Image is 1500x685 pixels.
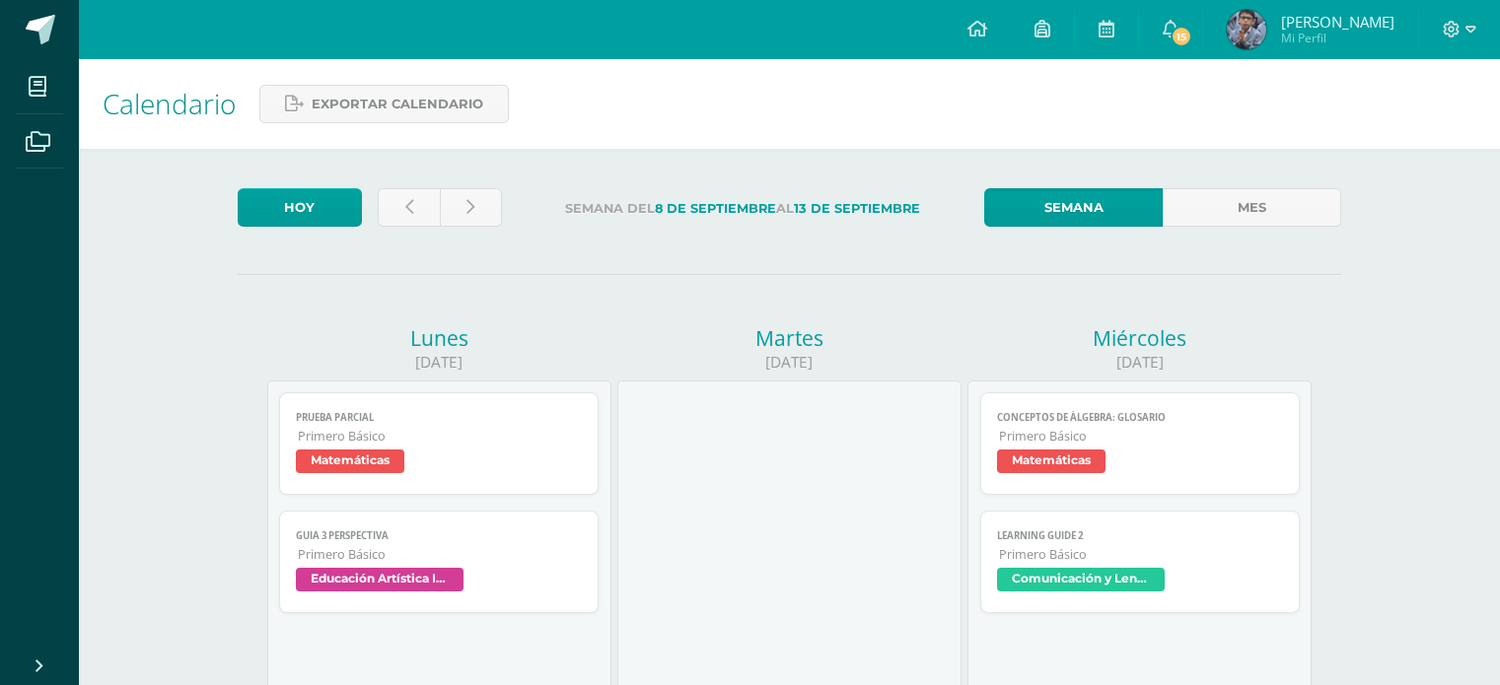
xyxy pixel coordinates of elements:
[794,201,920,216] strong: 13 de Septiembre
[267,324,611,352] div: Lunes
[259,85,509,123] a: Exportar calendario
[298,428,583,445] span: Primero Básico
[967,324,1312,352] div: Miércoles
[1227,10,1266,49] img: 34ae280db9e2785e3b101873a78bf9a1.png
[997,411,1284,424] span: Conceptos de Álgebra: Glosario
[999,546,1284,563] span: Primero Básico
[980,511,1301,613] a: Learning Guide 2Primero BásicoComunicación y Lenguaje, Idioma Extranjero Inglés
[279,392,600,495] a: Prueba ParcialPrimero BásicoMatemáticas
[984,188,1163,227] a: Semana
[279,511,600,613] a: Guia 3 PerspectivaPrimero BásicoEducación Artística II, Artes Plásticas
[296,411,583,424] span: Prueba Parcial
[967,352,1312,373] div: [DATE]
[617,324,962,352] div: Martes
[997,529,1284,542] span: Learning Guide 2
[103,85,236,122] span: Calendario
[1171,26,1192,47] span: 15
[518,188,968,229] label: Semana del al
[296,568,464,591] span: Educación Artística II, Artes Plásticas
[267,352,611,373] div: [DATE]
[999,428,1284,445] span: Primero Básico
[312,86,483,122] span: Exportar calendario
[655,201,776,216] strong: 8 de Septiembre
[238,188,362,227] a: Hoy
[298,546,583,563] span: Primero Básico
[1281,30,1394,46] span: Mi Perfil
[980,392,1301,495] a: Conceptos de Álgebra: GlosarioPrimero BásicoMatemáticas
[1281,12,1394,32] span: [PERSON_NAME]
[296,449,404,473] span: Matemáticas
[617,352,962,373] div: [DATE]
[997,568,1165,591] span: Comunicación y Lenguaje, Idioma Extranjero Inglés
[296,529,583,542] span: Guia 3 Perspectiva
[997,449,1106,473] span: Matemáticas
[1163,188,1341,227] a: Mes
